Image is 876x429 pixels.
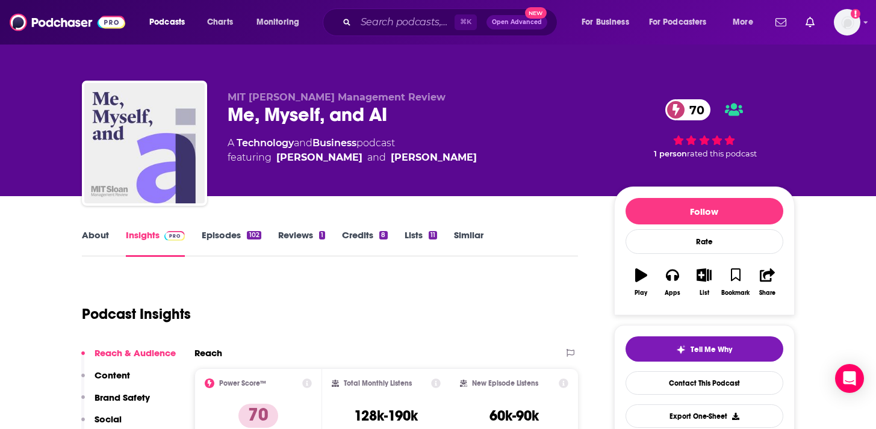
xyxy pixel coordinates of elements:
button: List [688,261,719,304]
h3: 60k-90k [489,407,539,425]
img: User Profile [834,9,860,35]
a: Episodes102 [202,229,261,257]
span: Logged in as kindrieri [834,9,860,35]
p: 70 [238,404,278,428]
span: 70 [677,99,710,120]
button: tell me why sparkleTell Me Why [626,336,783,362]
a: InsightsPodchaser Pro [126,229,185,257]
div: 102 [247,231,261,239]
div: Play [635,289,647,297]
img: Podchaser Pro [164,231,185,241]
img: tell me why sparkle [676,345,686,354]
div: Share [759,289,775,297]
button: open menu [573,13,644,32]
span: Charts [207,14,233,31]
div: 11 [429,231,437,239]
p: Brand Safety [95,392,150,403]
button: Play [626,261,657,304]
a: Technology [237,137,294,149]
span: New [525,7,547,19]
button: open menu [724,13,768,32]
h2: New Episode Listens [472,379,538,387]
button: Open AdvancedNew [486,15,547,29]
span: Open Advanced [492,19,542,25]
a: About [82,229,109,257]
a: Contact This Podcast [626,371,783,395]
span: More [733,14,753,31]
span: 1 person [654,149,687,158]
span: MIT [PERSON_NAME] Management Review [228,91,446,103]
div: 1 [319,231,325,239]
a: Show notifications dropdown [771,12,791,32]
a: Reviews1 [278,229,325,257]
div: Bookmark [721,289,750,297]
h2: Power Score™ [219,379,266,387]
div: Rate [626,229,783,254]
button: Apps [657,261,688,304]
button: Reach & Audience [81,347,176,369]
button: open menu [641,13,724,32]
span: Tell Me Why [691,345,732,354]
span: and [367,150,386,165]
button: Export One-Sheet [626,404,783,428]
button: open menu [141,13,200,32]
p: Social [95,413,122,425]
a: Charts [199,13,240,32]
button: Follow [626,198,783,224]
button: Share [751,261,783,304]
a: Sam Ransbotham [276,150,362,165]
button: Content [81,369,130,392]
span: Monitoring [256,14,299,31]
span: ⌘ K [455,14,477,30]
img: Podchaser - Follow, Share and Rate Podcasts [10,11,125,34]
button: open menu [248,13,315,32]
a: Similar [454,229,483,257]
div: Search podcasts, credits, & more... [334,8,569,36]
div: 70 1 personrated this podcast [614,91,795,166]
p: Reach & Audience [95,347,176,359]
span: For Business [582,14,629,31]
input: Search podcasts, credits, & more... [356,13,455,32]
span: Podcasts [149,14,185,31]
div: Open Intercom Messenger [835,364,864,393]
p: Content [95,369,130,381]
a: Show notifications dropdown [801,12,819,32]
button: Brand Safety [81,392,150,414]
h1: Podcast Insights [82,305,191,323]
svg: Add a profile image [851,9,860,19]
a: Business [312,137,356,149]
div: A podcast [228,136,477,165]
a: Lists11 [405,229,437,257]
a: [PERSON_NAME] [391,150,477,165]
div: 8 [379,231,387,239]
h3: 128k-190k [354,407,418,425]
div: Apps [665,289,680,297]
button: Bookmark [720,261,751,304]
a: Credits8 [342,229,387,257]
h2: Reach [194,347,222,359]
div: List [700,289,709,297]
span: and [294,137,312,149]
span: rated this podcast [687,149,757,158]
a: 70 [665,99,710,120]
button: Show profile menu [834,9,860,35]
span: For Podcasters [649,14,707,31]
h2: Total Monthly Listens [344,379,412,387]
span: featuring [228,150,477,165]
img: Me, Myself, and AI [84,83,205,203]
